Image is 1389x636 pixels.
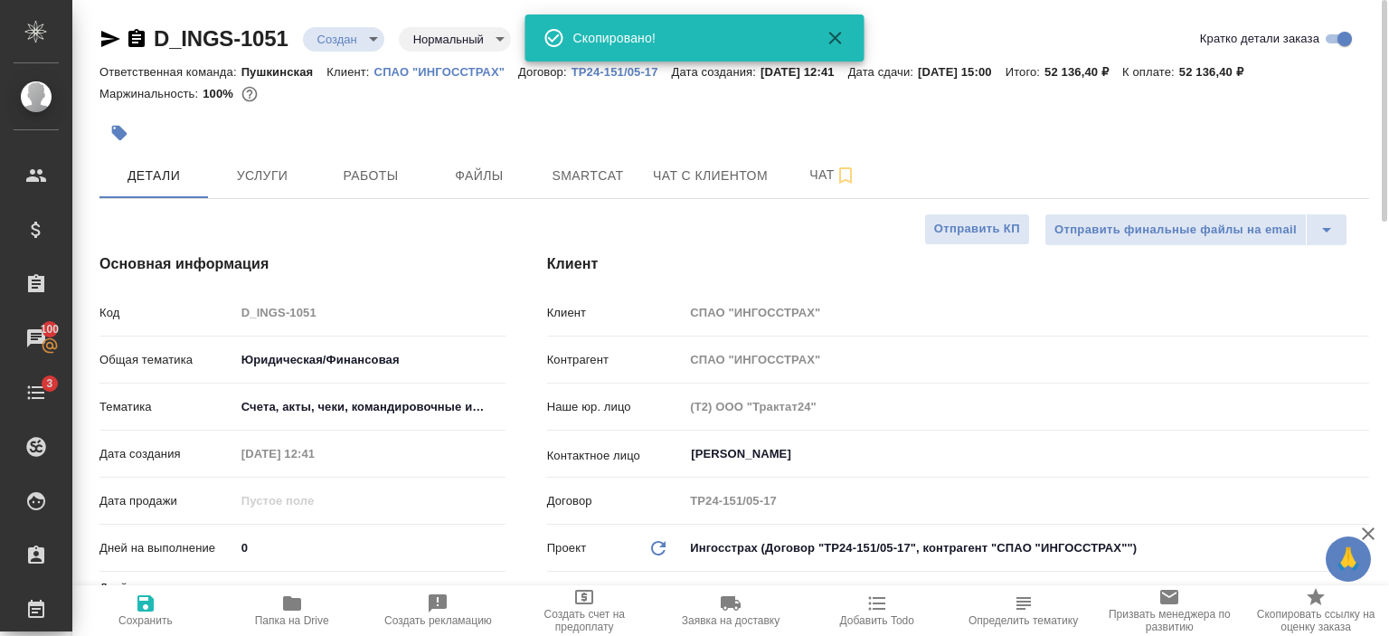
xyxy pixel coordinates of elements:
button: Определить тематику [950,585,1097,636]
a: 3 [5,370,68,415]
a: 100 [5,316,68,361]
span: Отправить финальные файлы на email [1054,220,1297,241]
div: Создан [399,27,511,52]
p: 52 136,40 ₽ [1179,65,1257,79]
div: Создан [303,27,384,52]
div: Скопировано! [573,29,799,47]
input: Пустое поле [684,394,1369,420]
span: Работы [327,165,414,187]
input: Пустое поле [235,584,506,610]
span: Кратко детали заказа [1200,30,1319,48]
input: Пустое поле [684,299,1369,326]
button: Скопировать ссылку на оценку заказа [1243,585,1389,636]
span: Скопировать ссылку на оценку заказа [1253,608,1378,633]
button: Создать рекламацию [365,585,512,636]
span: Добавить Todo [840,614,914,627]
p: Общая тематика [99,351,235,369]
div: Счета, акты, чеки, командировочные и таможенные документы [235,392,506,422]
div: Ингосстрах (Договор "ТР24-151/05-17", контрагент "СПАО "ИНГОССТРАХ"") [684,533,1369,564]
button: Скопировать ссылку для ЯМессенджера [99,28,121,50]
p: Дата продажи [99,492,235,510]
button: Добавить Todo [804,585,950,636]
button: Отправить КП [924,214,1030,245]
button: Папка на Drive [219,585,365,636]
button: Нормальный [408,32,489,47]
p: К оплате: [1122,65,1179,79]
span: Создать рекламацию [384,614,492,627]
span: Чат [789,164,876,186]
p: 100% [203,87,238,100]
button: Создать счет на предоплату [511,585,657,636]
p: [DATE] 15:00 [918,65,1006,79]
span: Призвать менеджера по развитию [1107,608,1232,633]
span: Чат с клиентом [653,165,768,187]
span: Определить тематику [969,614,1078,627]
span: 3 [35,375,63,393]
svg: Подписаться [835,165,856,186]
span: 🙏 [1333,540,1364,578]
div: split button [1044,214,1347,246]
span: Папка на Drive [255,614,329,627]
p: 52 136,40 ₽ [1044,65,1122,79]
p: Маржинальность: [99,87,203,100]
span: Smartcat [544,165,631,187]
span: Детали [110,165,197,187]
h4: Основная информация [99,253,475,275]
p: Пушкинская [241,65,327,79]
p: Тематика [99,398,235,416]
p: [DATE] 12:41 [761,65,848,79]
input: Пустое поле [235,299,506,326]
p: СПАО "ИНГОССТРАХ" [374,65,518,79]
p: ТР24-151/05-17 [572,65,672,79]
p: Клиент: [326,65,373,79]
a: СПАО "ИНГОССТРАХ" [374,63,518,79]
button: Скопировать ссылку [126,28,147,50]
input: ✎ Введи что-нибудь [235,535,506,561]
p: Наше юр. лицо [547,398,685,416]
button: Закрыть [814,27,857,49]
button: Призвать менеджера по развитию [1096,585,1243,636]
span: Услуги [219,165,306,187]
p: Дней на выполнение (авт.) [99,579,235,615]
a: D_INGS-1051 [154,26,288,51]
button: Доп статусы указывают на важность/срочность заказа [522,27,545,51]
span: Создать счет на предоплату [522,608,647,633]
a: ТР24-151/05-17 [572,63,672,79]
p: Дней на выполнение [99,539,235,557]
span: Сохранить [118,614,173,627]
button: Отправить финальные файлы на email [1044,214,1307,246]
input: Пустое поле [235,488,393,514]
p: Дата создания: [672,65,761,79]
span: 100 [30,320,71,338]
input: Пустое поле [684,488,1369,514]
p: Договор [547,492,685,510]
button: 0.00 RUB; [238,82,261,106]
p: Контактное лицо [547,447,685,465]
p: Контрагент [547,351,685,369]
p: Договор: [518,65,572,79]
div: Юридическая/Финансовая [235,345,506,375]
button: Open [1359,452,1363,456]
p: Клиент [547,304,685,322]
button: Добавить тэг [99,113,139,153]
p: Дата создания [99,445,235,463]
p: Код [99,304,235,322]
button: Создан [312,32,363,47]
button: 🙏 [1326,536,1371,582]
button: Сохранить [72,585,219,636]
h4: Клиент [547,253,1369,275]
button: Заявка на доставку [657,585,804,636]
p: Итого: [1006,65,1044,79]
p: Проект [547,539,587,557]
input: Пустое поле [235,441,393,467]
span: Файлы [436,165,523,187]
input: Пустое поле [684,346,1369,373]
p: Дата сдачи: [848,65,918,79]
p: Ответственная команда: [99,65,241,79]
span: Заявка на доставку [682,614,780,627]
span: Отправить КП [934,219,1020,240]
